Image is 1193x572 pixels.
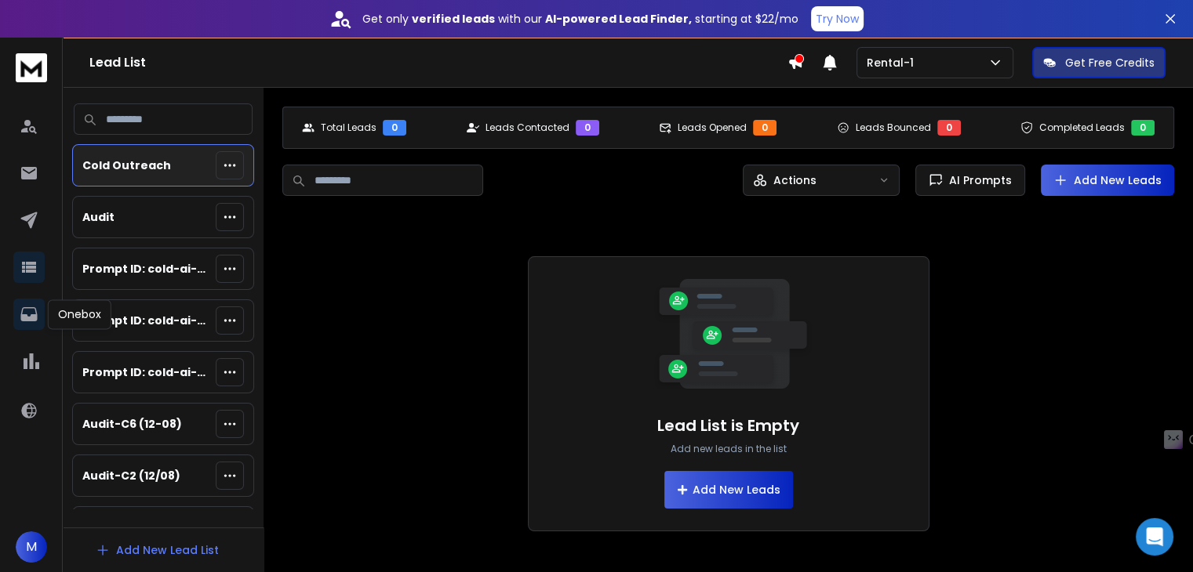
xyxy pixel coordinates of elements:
[657,415,799,436] h1: Lead List is Empty
[89,53,787,72] h1: Lead List
[1041,165,1174,196] button: Add New Leads
[545,11,692,27] strong: AI-powered Lead Finder,
[48,299,111,329] div: Onebox
[1065,55,1155,71] p: Get Free Credits
[82,261,209,277] p: Prompt ID: cold-ai-reply-b5 (cold outreach)
[915,165,1025,196] button: AI Prompts
[856,121,931,134] p: Leads Bounced
[486,121,569,134] p: Leads Contacted
[383,120,406,136] div: 0
[1131,120,1155,136] div: 0
[83,534,231,566] button: Add New Lead List
[943,172,1012,188] span: AI Prompts
[867,55,920,71] p: Rental-1
[412,11,495,27] strong: verified leads
[82,313,209,328] p: Prompt ID: cold-ai-reply-b6 (cold outreach)
[82,209,115,225] p: Audit
[16,531,47,563] button: M
[1039,121,1125,134] p: Completed Leads
[937,120,961,136] div: 0
[321,121,376,134] p: Total Leads
[1136,518,1173,556] div: Open Intercom Messenger
[362,11,798,27] p: Get only with our starting at $22/mo
[664,471,793,509] button: Add New Leads
[576,120,599,136] div: 0
[678,121,747,134] p: Leads Opened
[753,120,777,136] div: 0
[82,416,182,432] p: Audit-C6 (12-08)
[773,172,817,188] p: Actions
[1053,172,1162,188] a: Add New Leads
[82,157,171,173] p: Cold Outreach
[1032,47,1166,78] button: Get Free Credits
[16,53,47,82] img: logo
[671,443,787,455] p: Add new leads in the list
[82,468,180,483] p: Audit-C2 (12/08)
[816,11,859,27] p: Try Now
[82,364,209,380] p: Prompt ID: cold-ai-reply-b7 (cold outreach)
[811,6,864,31] button: Try Now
